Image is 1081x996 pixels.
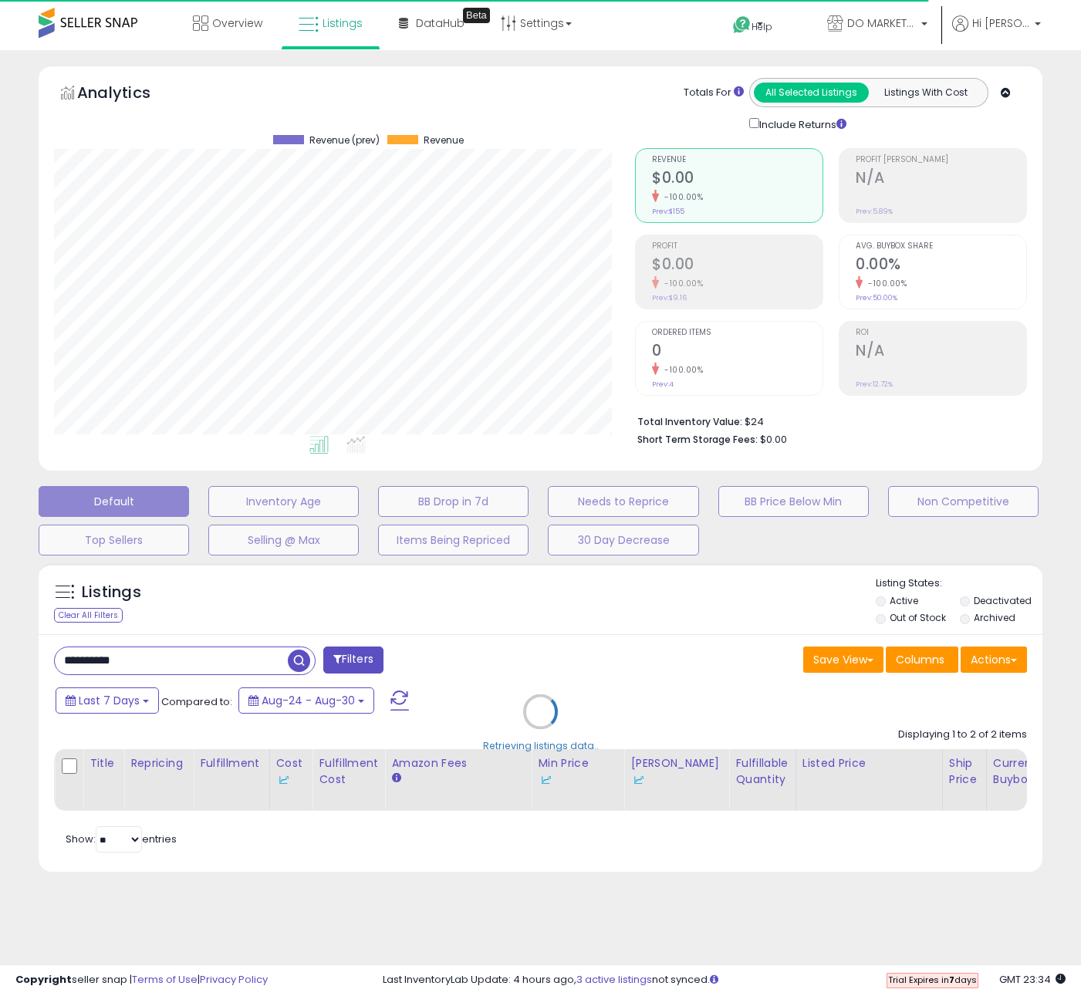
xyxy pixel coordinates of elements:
[752,20,772,33] span: Help
[652,242,823,251] span: Profit
[637,411,1015,430] li: $24
[652,156,823,164] span: Revenue
[721,4,802,50] a: Help
[652,329,823,337] span: Ordered Items
[463,8,490,23] div: Tooltip anchor
[208,525,359,555] button: Selling @ Max
[856,242,1026,251] span: Avg. Buybox Share
[732,15,752,35] i: Get Help
[378,525,529,555] button: Items Being Repriced
[652,207,684,216] small: Prev: $155
[212,15,262,31] span: Overview
[39,525,189,555] button: Top Sellers
[738,115,865,133] div: Include Returns
[652,169,823,190] h2: $0.00
[637,433,758,446] b: Short Term Storage Fees:
[39,486,189,517] button: Default
[856,293,897,302] small: Prev: 50.00%
[972,15,1030,31] span: Hi [PERSON_NAME]
[863,278,907,289] small: -100.00%
[856,329,1026,337] span: ROI
[652,380,674,389] small: Prev: 4
[483,738,599,752] div: Retrieving listings data..
[856,255,1026,276] h2: 0.00%
[637,415,742,428] b: Total Inventory Value:
[856,156,1026,164] span: Profit [PERSON_NAME]
[416,15,464,31] span: DataHub
[548,525,698,555] button: 30 Day Decrease
[659,278,703,289] small: -100.00%
[952,15,1041,50] a: Hi [PERSON_NAME]
[888,486,1039,517] button: Non Competitive
[652,255,823,276] h2: $0.00
[378,486,529,517] button: BB Drop in 7d
[208,486,359,517] button: Inventory Age
[760,432,787,447] span: $0.00
[77,82,181,107] h5: Analytics
[856,342,1026,363] h2: N/A
[652,293,687,302] small: Prev: $9.16
[718,486,869,517] button: BB Price Below Min
[652,342,823,363] h2: 0
[424,135,464,146] span: Revenue
[856,169,1026,190] h2: N/A
[856,207,893,216] small: Prev: 5.89%
[868,83,983,103] button: Listings With Cost
[659,364,703,376] small: -100.00%
[548,486,698,517] button: Needs to Reprice
[856,380,893,389] small: Prev: 12.72%
[847,15,917,31] span: DO MARKETPLACE LLC
[754,83,869,103] button: All Selected Listings
[323,15,363,31] span: Listings
[659,191,703,203] small: -100.00%
[684,86,744,100] div: Totals For
[309,135,380,146] span: Revenue (prev)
